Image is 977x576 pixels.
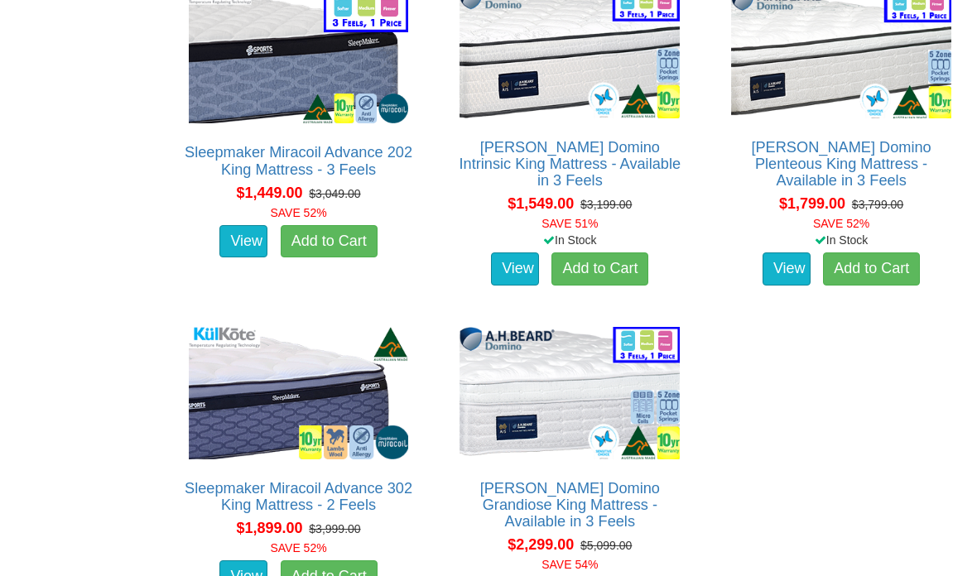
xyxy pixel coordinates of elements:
[491,252,539,286] a: View
[185,144,412,177] a: Sleepmaker Miracoil Advance 202 King Mattress - 3 Feels
[580,198,632,211] del: $3,199.00
[751,139,931,189] a: [PERSON_NAME] Domino Plenteous King Mattress - Available in 3 Feels
[236,185,302,201] span: $1,449.00
[460,139,681,189] a: [PERSON_NAME] Domino Intrinsic King Mattress - Available in 3 Feels
[270,541,326,554] font: SAVE 52%
[281,225,378,258] a: Add to Cart
[763,252,811,286] a: View
[823,252,920,286] a: Add to Cart
[309,522,360,535] del: $3,999.00
[270,206,326,219] font: SAVE 52%
[185,323,413,463] img: Sleepmaker Miracoil Advance 302 King Mattress - 2 Feels
[455,323,684,463] img: A.H Beard Domino Grandiose King Mattress - Available in 3 Feels
[219,225,267,258] a: View
[236,520,302,536] span: $1,899.00
[309,187,360,200] del: $3,049.00
[508,536,574,553] span: $2,299.00
[541,217,598,230] font: SAVE 51%
[813,217,869,230] font: SAVE 52%
[443,232,696,248] div: In Stock
[185,480,412,513] a: Sleepmaker Miracoil Advance 302 King Mattress - 2 Feels
[779,195,845,212] span: $1,799.00
[551,252,648,286] a: Add to Cart
[541,558,598,571] font: SAVE 54%
[580,539,632,552] del: $5,099.00
[480,480,660,530] a: [PERSON_NAME] Domino Grandiose King Mattress - Available in 3 Feels
[715,232,968,248] div: In Stock
[508,195,574,212] span: $1,549.00
[852,198,903,211] del: $3,799.00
